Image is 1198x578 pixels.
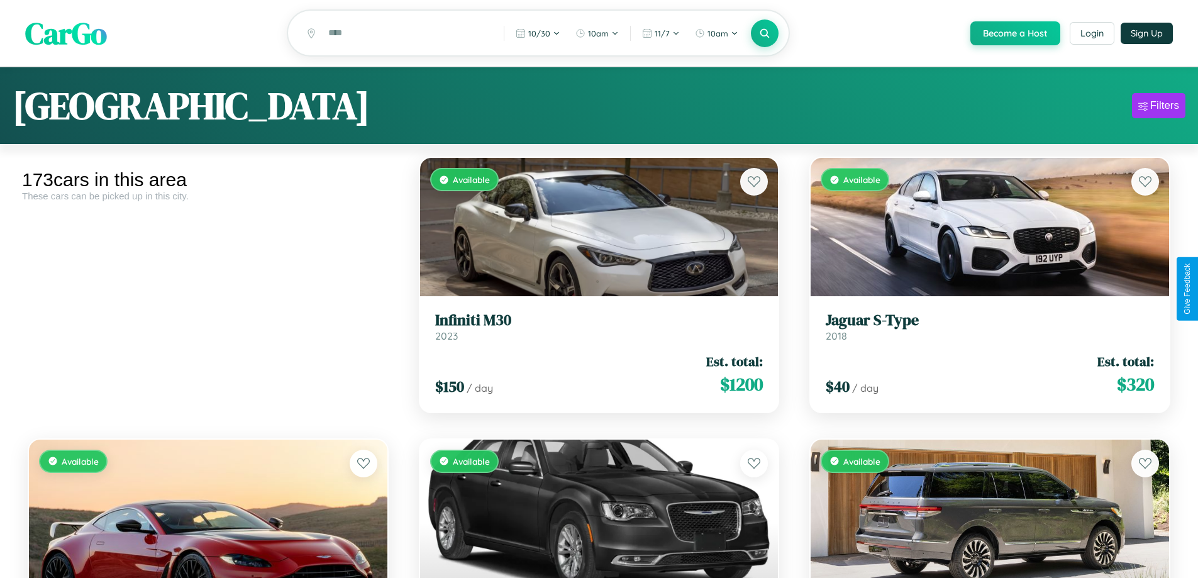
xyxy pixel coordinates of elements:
button: Sign Up [1121,23,1173,44]
div: 173 cars in this area [22,169,394,191]
span: 10 / 30 [528,28,550,38]
span: Available [453,456,490,467]
span: / day [467,382,493,394]
span: $ 320 [1117,372,1154,397]
button: Login [1070,22,1114,45]
button: Become a Host [970,21,1060,45]
span: Available [62,456,99,467]
span: / day [852,382,879,394]
div: Filters [1150,99,1179,112]
button: 10am [569,23,625,43]
div: These cars can be picked up in this city. [22,191,394,201]
button: Filters [1132,93,1185,118]
button: 10am [689,23,745,43]
button: 11/7 [636,23,686,43]
span: Available [453,174,490,185]
div: Give Feedback [1183,264,1192,314]
span: Available [843,174,880,185]
span: 10am [707,28,728,38]
span: CarGo [25,13,107,54]
span: Est. total: [706,352,763,370]
span: 10am [588,28,609,38]
a: Infiniti M302023 [435,311,763,342]
span: 2023 [435,330,458,342]
span: Available [843,456,880,467]
span: 2018 [826,330,847,342]
span: 11 / 7 [655,28,670,38]
a: Jaguar S-Type2018 [826,311,1154,342]
span: Est. total: [1097,352,1154,370]
span: $ 1200 [720,372,763,397]
span: $ 40 [826,376,850,397]
h3: Infiniti M30 [435,311,763,330]
h1: [GEOGRAPHIC_DATA] [13,80,370,131]
h3: Jaguar S-Type [826,311,1154,330]
button: 10/30 [509,23,567,43]
span: $ 150 [435,376,464,397]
